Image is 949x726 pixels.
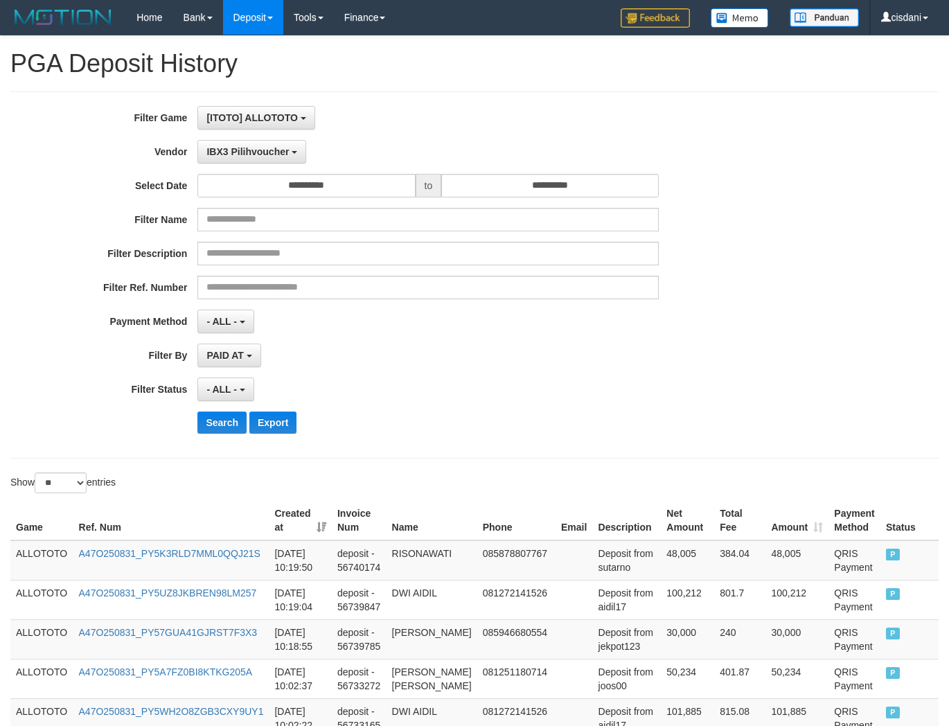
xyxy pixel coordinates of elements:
img: panduan.png [790,8,859,27]
button: - ALL - [197,310,254,333]
span: PAID [886,588,900,600]
button: - ALL - [197,378,254,401]
td: QRIS Payment [828,580,880,619]
th: Status [880,501,939,540]
td: 30,000 [661,619,714,659]
td: 48,005 [661,540,714,581]
button: Export [249,411,296,434]
th: Net Amount [661,501,714,540]
td: 48,005 [765,540,828,581]
span: IBX3 Pilihvoucher [206,146,289,157]
th: Amount: activate to sort column ascending [765,501,828,540]
span: PAID [886,707,900,718]
td: 081272141526 [477,580,556,619]
th: Payment Method [828,501,880,540]
h1: PGA Deposit History [10,50,939,78]
td: ALLOTOTO [10,619,73,659]
td: deposit - 56739785 [332,619,387,659]
th: Created at: activate to sort column ascending [269,501,332,540]
button: IBX3 Pilihvoucher [197,140,306,163]
th: Email [556,501,593,540]
span: - ALL - [206,316,237,327]
td: QRIS Payment [828,540,880,581]
img: Feedback.jpg [621,8,690,28]
td: Deposit from aidil17 [593,580,662,619]
td: 401.87 [714,659,765,698]
td: QRIS Payment [828,659,880,698]
a: A47O250831_PY57GUA41GJRST7F3X3 [79,627,258,638]
th: Game [10,501,73,540]
span: [ITOTO] ALLOTOTO [206,112,297,123]
td: 100,212 [661,580,714,619]
th: Total Fee [714,501,765,540]
td: ALLOTOTO [10,580,73,619]
img: MOTION_logo.png [10,7,116,28]
td: 30,000 [765,619,828,659]
span: PAID [886,628,900,639]
a: A47O250831_PY5UZ8JKBREN98LM257 [79,587,257,599]
span: PAID [886,667,900,679]
select: Showentries [35,472,87,493]
td: deposit - 56740174 [332,540,387,581]
td: 081251180714 [477,659,556,698]
td: [DATE] 10:18:55 [269,619,332,659]
th: Description [593,501,662,540]
label: Show entries [10,472,116,493]
td: 384.04 [714,540,765,581]
button: [ITOTO] ALLOTOTO [197,106,314,130]
td: QRIS Payment [828,619,880,659]
a: A47O250831_PY5K3RLD7MML0QQJ21S [79,548,260,559]
td: 50,234 [765,659,828,698]
span: PAID AT [206,350,243,361]
span: to [416,174,442,197]
span: PAID [886,549,900,560]
a: A47O250831_PY5A7FZ0BI8KTKG205A [79,666,253,678]
td: Deposit from sutarno [593,540,662,581]
td: Deposit from joos00 [593,659,662,698]
th: Name [387,501,477,540]
td: [DATE] 10:19:04 [269,580,332,619]
td: deposit - 56739847 [332,580,387,619]
button: PAID AT [197,344,260,367]
td: 085946680554 [477,619,556,659]
td: Deposit from jekpot123 [593,619,662,659]
td: ALLOTOTO [10,540,73,581]
td: ALLOTOTO [10,659,73,698]
th: Invoice Num [332,501,387,540]
td: RISONAWATI [387,540,477,581]
img: Button%20Memo.svg [711,8,769,28]
td: 801.7 [714,580,765,619]
td: [DATE] 10:19:50 [269,540,332,581]
td: deposit - 56733272 [332,659,387,698]
td: 50,234 [661,659,714,698]
th: Phone [477,501,556,540]
td: 240 [714,619,765,659]
a: A47O250831_PY5WH2O8ZGB3CXY9UY1 [79,706,264,717]
button: Search [197,411,247,434]
th: Ref. Num [73,501,269,540]
td: [DATE] 10:02:37 [269,659,332,698]
td: [PERSON_NAME] [PERSON_NAME] [387,659,477,698]
td: [PERSON_NAME] [387,619,477,659]
td: 100,212 [765,580,828,619]
span: - ALL - [206,384,237,395]
td: 085878807767 [477,540,556,581]
td: DWI AIDIL [387,580,477,619]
